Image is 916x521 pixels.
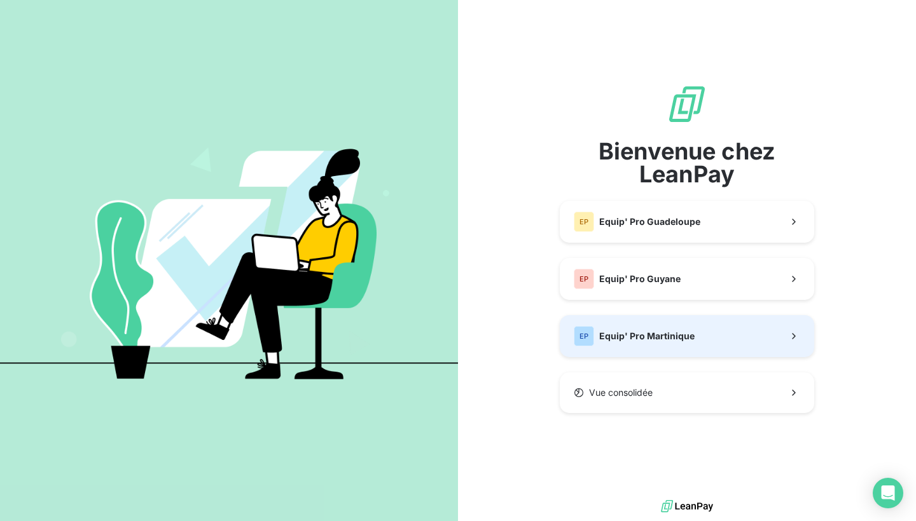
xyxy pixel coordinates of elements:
span: Equip' Pro Martinique [599,330,695,342]
img: logo [661,497,713,516]
span: Equip' Pro Guyane [599,273,681,285]
span: Bienvenue chez LeanPay [560,140,814,186]
div: Open Intercom Messenger [873,478,903,508]
button: EPEquip' Pro Martinique [560,315,814,357]
div: EP [574,269,594,289]
div: EP [574,212,594,232]
button: EPEquip' Pro Guadeloupe [560,201,814,243]
button: Vue consolidée [560,372,814,413]
span: Equip' Pro Guadeloupe [599,215,700,228]
div: EP [574,326,594,346]
span: Vue consolidée [589,386,653,399]
button: EPEquip' Pro Guyane [560,258,814,300]
img: logo sigle [667,84,707,125]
